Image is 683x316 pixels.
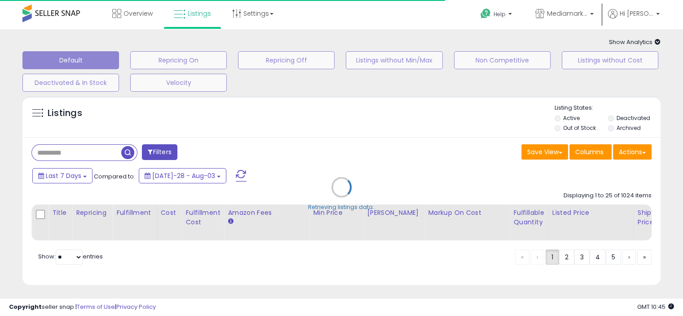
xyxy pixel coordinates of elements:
[238,51,335,69] button: Repricing Off
[454,51,551,69] button: Non Competitive
[130,51,227,69] button: Repricing On
[473,1,521,29] a: Help
[9,303,42,311] strong: Copyright
[620,9,653,18] span: Hi [PERSON_NAME]
[494,10,506,18] span: Help
[22,51,119,69] button: Default
[609,38,661,46] span: Show Analytics
[130,74,227,92] button: Velocity
[346,51,442,69] button: Listings without Min/Max
[547,9,587,18] span: Mediamarkstore
[608,9,660,29] a: Hi [PERSON_NAME]
[637,303,674,311] span: 2025-08-13 10:45 GMT
[9,303,156,312] div: seller snap | |
[123,9,153,18] span: Overview
[116,303,156,311] a: Privacy Policy
[22,74,119,92] button: Deactivated & In Stock
[480,8,491,19] i: Get Help
[77,303,115,311] a: Terms of Use
[308,203,375,211] div: Retrieving listings data..
[188,9,211,18] span: Listings
[562,51,658,69] button: Listings without Cost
